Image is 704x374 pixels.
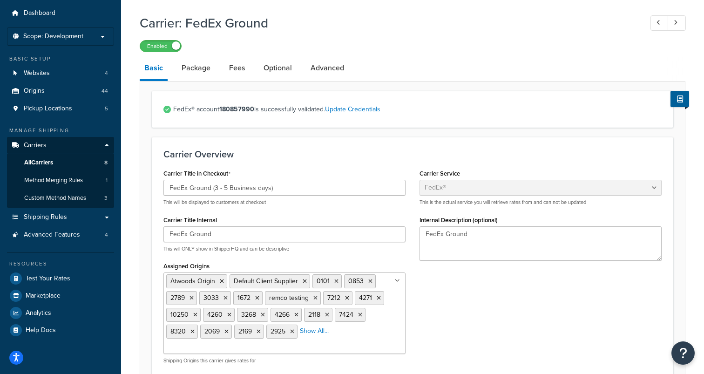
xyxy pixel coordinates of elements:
a: Previous Record [650,15,669,31]
p: This will ONLY show in ShipperHQ and can be descriptive [163,245,406,252]
a: Advanced [306,57,349,79]
span: 4 [105,69,108,77]
span: Help Docs [26,326,56,334]
span: 44 [102,87,108,95]
span: Dashboard [24,9,55,17]
h3: Carrier Overview [163,149,662,159]
label: Carrier Title in Checkout [163,170,230,177]
a: Fees [224,57,250,79]
span: 7212 [327,293,340,303]
span: Test Your Rates [26,275,70,283]
label: Enabled [140,41,181,52]
a: Optional [259,57,297,79]
span: 8 [104,159,108,167]
label: Internal Description (optional) [420,217,498,224]
span: Shipping Rules [24,213,67,221]
span: Advanced Features [24,231,80,239]
h1: Carrier: FedEx Ground [140,14,633,32]
span: 2069 [204,326,220,336]
a: Method Merging Rules1 [7,172,114,189]
span: 5 [105,105,108,113]
span: Default Client Supplier [234,276,298,286]
label: Carrier Title Internal [163,217,217,224]
li: Origins [7,82,114,100]
a: Basic [140,57,168,81]
strong: 180857990 [219,104,254,114]
textarea: FedEx Ground [420,226,662,261]
li: Carriers [7,137,114,208]
a: Advanced Features4 [7,226,114,244]
span: 4271 [359,293,372,303]
span: 3268 [241,310,256,320]
a: Websites4 [7,65,114,82]
a: Next Record [668,15,686,31]
span: 1672 [237,293,250,303]
span: FedEx® account is successfully validated. [173,103,662,116]
span: 0853 [348,276,364,286]
span: 2925 [271,326,285,336]
span: Atwoods Origin [170,276,215,286]
span: 4266 [275,310,290,320]
span: 3033 [203,293,219,303]
a: Marketplace [7,287,114,304]
div: Resources [7,260,114,268]
a: Update Credentials [325,104,380,114]
div: Basic Setup [7,55,114,63]
button: Show Help Docs [670,91,689,107]
a: Package [177,57,215,79]
span: remco testing [269,293,309,303]
div: Manage Shipping [7,127,114,135]
label: Carrier Service [420,170,460,177]
a: Shipping Rules [7,209,114,226]
span: Marketplace [26,292,61,300]
a: Analytics [7,305,114,321]
span: 0101 [317,276,330,286]
span: 2789 [170,293,185,303]
span: Analytics [26,309,51,317]
label: Assigned Origins [163,263,210,270]
span: Pickup Locations [24,105,72,113]
li: Websites [7,65,114,82]
a: Origins44 [7,82,114,100]
li: Advanced Features [7,226,114,244]
button: Open Resource Center [671,341,695,365]
a: Custom Method Names3 [7,190,114,207]
span: 3 [104,194,108,202]
a: Dashboard [7,5,114,22]
span: Method Merging Rules [24,177,83,184]
a: Help Docs [7,322,114,339]
span: 4 [105,231,108,239]
span: 2118 [308,310,320,320]
p: This will be displayed to customers at checkout [163,199,406,206]
li: Custom Method Names [7,190,114,207]
span: Origins [24,87,45,95]
span: 7424 [339,310,353,320]
span: Carriers [24,142,47,150]
p: This is the actual service you will retrieve rates from and can not be updated [420,199,662,206]
a: AllCarriers8 [7,154,114,171]
span: 2169 [238,326,252,336]
span: Websites [24,69,50,77]
p: Shipping Origins this carrier gives rates for [163,357,406,364]
li: Pickup Locations [7,100,114,117]
a: Test Your Rates [7,270,114,287]
li: Method Merging Rules [7,172,114,189]
a: Show All... [300,326,329,336]
span: 4260 [207,310,223,320]
span: 10250 [170,310,189,320]
span: 1 [106,177,108,184]
a: Pickup Locations5 [7,100,114,117]
span: Scope: Development [23,33,83,41]
span: All Carriers [24,159,53,167]
a: Carriers [7,137,114,154]
span: Custom Method Names [24,194,86,202]
span: 8320 [170,326,186,336]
